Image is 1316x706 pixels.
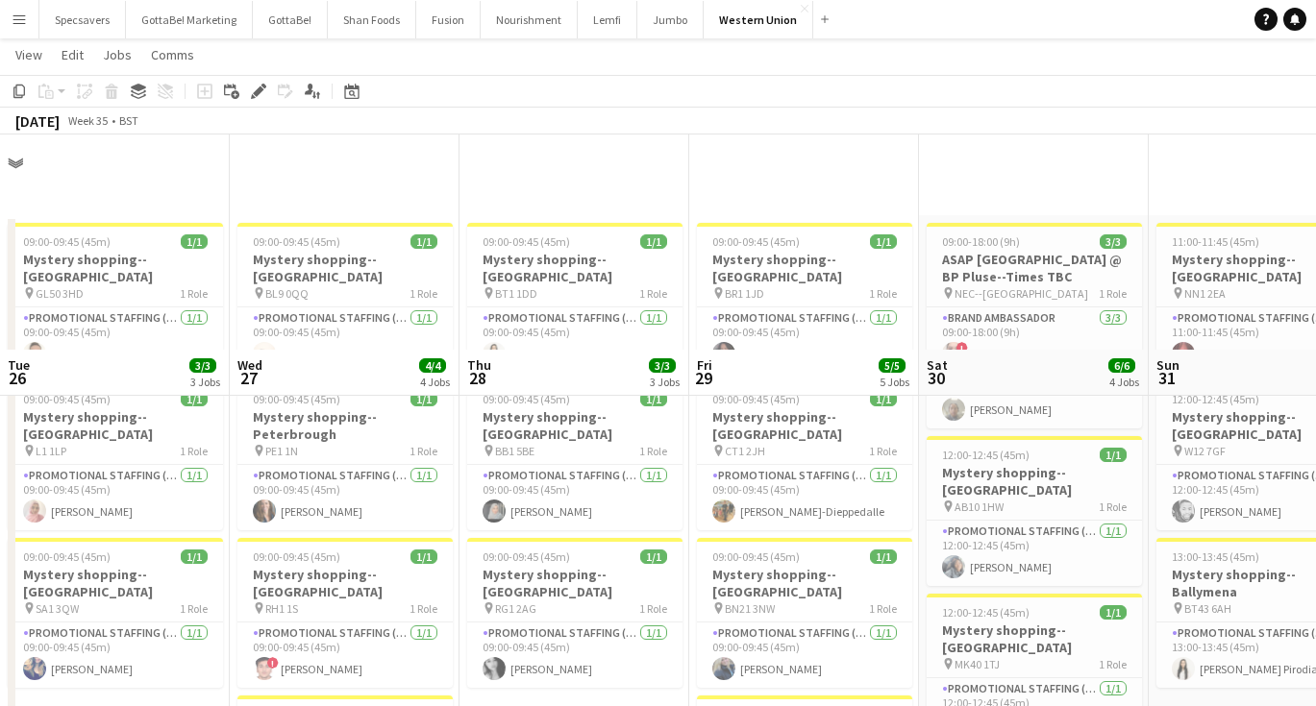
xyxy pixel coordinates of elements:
div: 5 Jobs [880,375,909,389]
span: Thu [467,356,491,374]
span: 3/3 [189,358,216,373]
app-job-card: 09:00-09:45 (45m)1/1Mystery shopping--[GEOGRAPHIC_DATA] GL50 3HD1 RolePromotional Staffing (Myste... [8,223,223,373]
span: Tue [8,356,30,374]
span: 1/1 [1100,448,1127,462]
span: BT43 6AH [1184,601,1231,616]
span: 3/3 [649,358,676,373]
span: Sat [927,356,948,374]
app-card-role: Promotional Staffing (Mystery Shopper)1/109:00-09:45 (45m)[PERSON_NAME] Pirodia [467,307,683,373]
app-job-card: 09:00-09:45 (45m)1/1Mystery shopping--[GEOGRAPHIC_DATA] BN21 3NW1 RolePromotional Staffing (Myste... [697,538,912,688]
span: 12:00-12:45 (45m) [1172,392,1259,406]
app-job-card: 09:00-09:45 (45m)1/1Mystery shopping--[GEOGRAPHIC_DATA] CT1 2JH1 RolePromotional Staffing (Myster... [697,380,912,530]
app-card-role: Promotional Staffing (Mystery Shopper)1/109:00-09:45 (45m)[PERSON_NAME] [697,622,912,688]
button: Lemfi [578,1,637,38]
span: 1 Role [1099,499,1127,514]
span: 1 Role [1099,657,1127,671]
app-job-card: 12:00-12:45 (45m)1/1Mystery shopping--[GEOGRAPHIC_DATA] AB10 1HW1 RolePromotional Staffing (Myste... [927,436,1142,586]
span: 09:00-09:45 (45m) [483,392,570,406]
span: 1/1 [181,549,208,564]
span: 30 [924,367,948,389]
span: BN21 3NW [725,601,775,616]
div: 3 Jobs [190,375,220,389]
span: 4/4 [419,358,446,373]
span: Sun [1156,356,1179,374]
span: 1 Role [410,286,437,301]
app-job-card: 09:00-09:45 (45m)1/1Mystery shopping--[GEOGRAPHIC_DATA] BB1 5BE1 RolePromotional Staffing (Myster... [467,380,683,530]
button: Nourishment [481,1,578,38]
span: W12 7GF [1184,444,1226,458]
button: Western Union [704,1,813,38]
h3: Mystery shopping--[GEOGRAPHIC_DATA] [697,408,912,443]
span: ! [956,342,968,353]
span: 13:00-13:45 (45m) [1172,549,1259,564]
a: View [8,42,50,67]
app-card-role: Promotional Staffing (Mystery Shopper)1/109:00-09:45 (45m)[PERSON_NAME] [237,465,453,530]
span: CT1 2JH [725,444,765,458]
h3: Mystery shopping--[GEOGRAPHIC_DATA] [8,566,223,600]
span: RH1 1S [265,601,298,616]
span: 27 [235,367,262,389]
span: 09:00-09:45 (45m) [712,392,800,406]
span: 1 Role [639,286,667,301]
a: Jobs [95,42,139,67]
span: Wed [237,356,262,374]
h3: Mystery shopping--[GEOGRAPHIC_DATA] [467,251,683,285]
span: SA1 3QW [36,601,79,616]
span: 3/3 [1100,234,1127,249]
span: 26 [5,367,30,389]
span: 12:00-12:45 (45m) [942,605,1030,620]
button: Specsavers [39,1,126,38]
app-card-role: Promotional Staffing (Mystery Shopper)1/109:00-09:45 (45m)[PERSON_NAME] [697,307,912,373]
span: 1 Role [869,444,897,458]
h3: Mystery shopping--Peterbrough [237,408,453,443]
app-card-role: Promotional Staffing (Mystery Shopper)1/109:00-09:45 (45m)[PERSON_NAME]-Dieppedalle [697,465,912,530]
app-card-role: Promotional Staffing (Mystery Shopper)1/109:00-09:45 (45m)[PERSON_NAME] [8,307,223,373]
span: NN1 2EA [1184,286,1226,301]
h3: Mystery shopping--[GEOGRAPHIC_DATA] [927,621,1142,656]
span: GL50 3HD [36,286,84,301]
button: GottaBe! Marketing [126,1,253,38]
span: 1 Role [869,286,897,301]
span: ! [267,657,279,669]
span: Comms [151,46,194,63]
span: View [15,46,42,63]
app-card-role: Promotional Staffing (Mystery Shopper)1/109:00-09:45 (45m)[PERSON_NAME] [8,622,223,688]
span: RG1 2AG [495,601,536,616]
h3: Mystery shopping--[GEOGRAPHIC_DATA] [237,251,453,285]
app-card-role: Promotional Staffing (Mystery Shopper)1/109:00-09:45 (45m)Oluwatomisin Taiwo [237,307,453,373]
span: BT1 1DD [495,286,537,301]
span: 09:00-09:45 (45m) [253,549,340,564]
app-card-role: Promotional Staffing (Mystery Shopper)1/109:00-09:45 (45m)[PERSON_NAME] [467,622,683,688]
span: 1 Role [180,286,208,301]
app-job-card: 09:00-09:45 (45m)1/1Mystery shopping--Peterbrough PE1 1N1 RolePromotional Staffing (Mystery Shopp... [237,380,453,530]
span: 1/1 [870,392,897,406]
h3: Mystery shopping--[GEOGRAPHIC_DATA] [927,464,1142,499]
button: Fusion [416,1,481,38]
span: L1 1LP [36,444,66,458]
div: 4 Jobs [1109,375,1139,389]
app-job-card: 09:00-09:45 (45m)1/1Mystery shopping--[GEOGRAPHIC_DATA] SA1 3QW1 RolePromotional Staffing (Myster... [8,538,223,688]
span: 1 Role [869,601,897,616]
span: MK40 1TJ [955,657,1000,671]
span: AB10 1HW [955,499,1004,514]
span: 1 Role [1099,286,1127,301]
app-card-role: Promotional Staffing (Mystery Shopper)1/109:00-09:45 (45m)[PERSON_NAME] [8,465,223,530]
div: 09:00-09:45 (45m)1/1Mystery shopping--[GEOGRAPHIC_DATA] L1 1LP1 RolePromotional Staffing (Mystery... [8,380,223,530]
span: 1 Role [180,601,208,616]
span: 1 Role [180,444,208,458]
span: Edit [62,46,84,63]
div: 09:00-09:45 (45m)1/1Mystery shopping--[GEOGRAPHIC_DATA] BT1 1DD1 RolePromotional Staffing (Myster... [467,223,683,373]
span: BL9 0QQ [265,286,309,301]
span: 1/1 [870,549,897,564]
app-job-card: 09:00-09:45 (45m)1/1Mystery shopping--[GEOGRAPHIC_DATA] RH1 1S1 RolePromotional Staffing (Mystery... [237,538,453,688]
app-job-card: 09:00-18:00 (9h)3/3ASAP [GEOGRAPHIC_DATA] @ BP Pluse--Times TBC NEC--[GEOGRAPHIC_DATA]1 RoleBrand... [927,223,1142,428]
span: 1/1 [1100,605,1127,620]
div: 09:00-09:45 (45m)1/1Mystery shopping--[GEOGRAPHIC_DATA] BR1 1JD1 RolePromotional Staffing (Myster... [697,223,912,373]
span: 1/1 [640,392,667,406]
div: 09:00-09:45 (45m)1/1Mystery shopping--[GEOGRAPHIC_DATA] RG1 2AG1 RolePromotional Staffing (Myster... [467,538,683,688]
